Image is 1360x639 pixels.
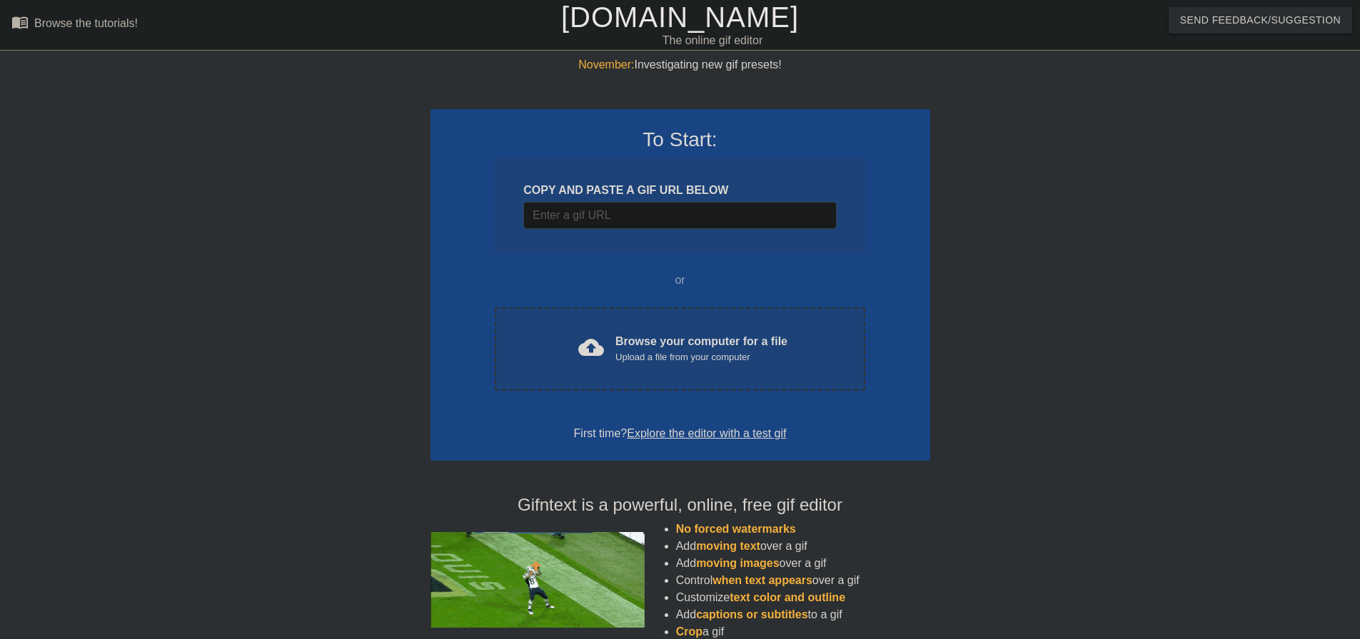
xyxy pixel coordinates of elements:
div: or [468,272,893,289]
li: Control over a gif [676,572,930,589]
span: moving text [696,540,760,552]
div: Browse the tutorials! [34,17,138,29]
div: Browse your computer for a file [615,333,787,364]
div: Investigating new gif presets! [430,56,930,73]
span: moving images [696,557,779,569]
li: Add over a gif [676,555,930,572]
span: captions or subtitles [696,608,807,620]
div: Upload a file from your computer [615,350,787,364]
span: cloud_upload [578,334,604,360]
a: Explore the editor with a test gif [627,427,786,439]
div: COPY AND PASTE A GIF URL BELOW [523,182,836,199]
li: Add over a gif [676,538,930,555]
li: Customize [676,589,930,606]
a: [DOMAIN_NAME] [561,1,799,33]
span: Send Feedback/Suggestion [1180,11,1341,29]
a: Browse the tutorials! [11,14,138,36]
span: No forced watermarks [676,523,796,535]
span: menu_book [11,14,29,31]
div: The online gif editor [460,32,964,49]
span: Crop [676,625,702,638]
div: First time? [449,425,912,442]
span: text color and outline [730,591,845,603]
span: November: [578,58,634,71]
span: when text appears [712,574,812,586]
li: Add to a gif [676,606,930,623]
h3: To Start: [449,128,912,152]
button: Send Feedback/Suggestion [1169,7,1352,34]
input: Username [523,202,836,229]
h4: Gifntext is a powerful, online, free gif editor [430,495,930,516]
img: football_small.gif [430,532,645,628]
